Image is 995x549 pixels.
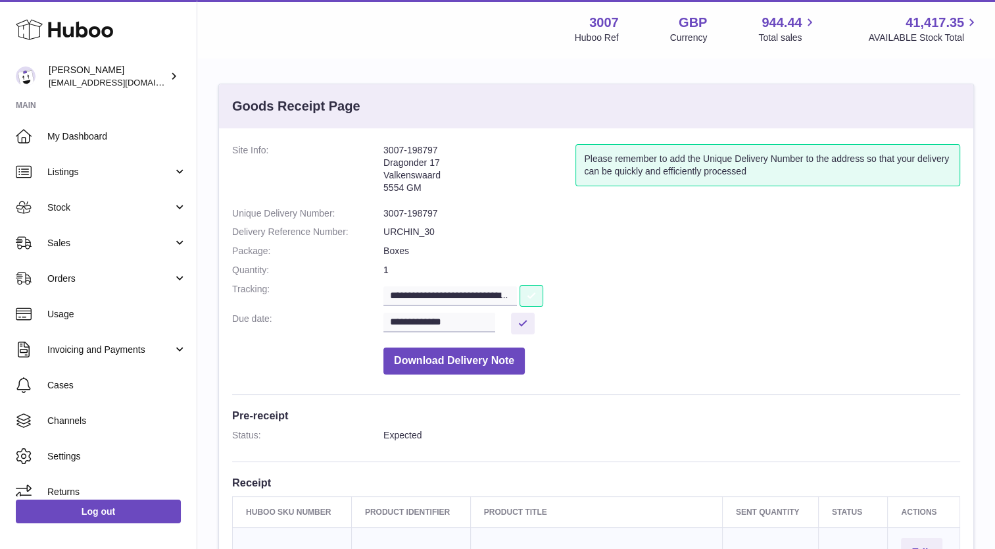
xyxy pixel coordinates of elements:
dt: Tracking: [232,283,383,306]
div: Please remember to add the Unique Delivery Number to the address so that your delivery can be qui... [575,144,960,186]
span: Channels [47,415,187,427]
span: My Dashboard [47,130,187,143]
dd: URCHIN_30 [383,226,960,238]
dt: Unique Delivery Number: [232,207,383,220]
span: Sales [47,237,173,249]
dd: Boxes [383,245,960,257]
a: 41,417.35 AVAILABLE Stock Total [868,14,979,44]
span: Stock [47,201,173,214]
img: bevmay@maysama.com [16,66,36,86]
span: Orders [47,273,173,285]
div: Currency [670,32,708,44]
th: Product title [470,496,722,527]
button: Download Delivery Note [383,348,525,375]
span: Usage [47,308,187,321]
h3: Pre-receipt [232,408,960,423]
span: Total sales [758,32,817,44]
dd: 1 [383,264,960,276]
span: Returns [47,486,187,498]
span: Cases [47,379,187,392]
a: 944.44 Total sales [758,14,817,44]
th: Status [818,496,888,527]
span: AVAILABLE Stock Total [868,32,979,44]
dt: Status: [232,429,383,442]
strong: GBP [679,14,707,32]
dt: Package: [232,245,383,257]
h3: Goods Receipt Page [232,97,360,115]
span: Settings [47,450,187,463]
th: Sent Quantity [722,496,818,527]
a: Log out [16,500,181,523]
dt: Due date: [232,313,383,334]
span: Invoicing and Payments [47,344,173,356]
strong: 3007 [589,14,619,32]
span: [EMAIL_ADDRESS][DOMAIN_NAME] [49,77,193,88]
th: Product Identifier [351,496,470,527]
dd: Expected [383,429,960,442]
span: Listings [47,166,173,178]
div: Huboo Ref [575,32,619,44]
th: Actions [888,496,960,527]
dt: Quantity: [232,264,383,276]
span: 41,417.35 [906,14,964,32]
address: 3007-198797 Dragonder 17 Valkenswaard 5554 GM [383,144,575,201]
dt: Site Info: [232,144,383,201]
th: Huboo SKU Number [233,496,352,527]
div: [PERSON_NAME] [49,64,167,89]
dd: 3007-198797 [383,207,960,220]
h3: Receipt [232,475,960,490]
dt: Delivery Reference Number: [232,226,383,238]
span: 944.44 [762,14,802,32]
